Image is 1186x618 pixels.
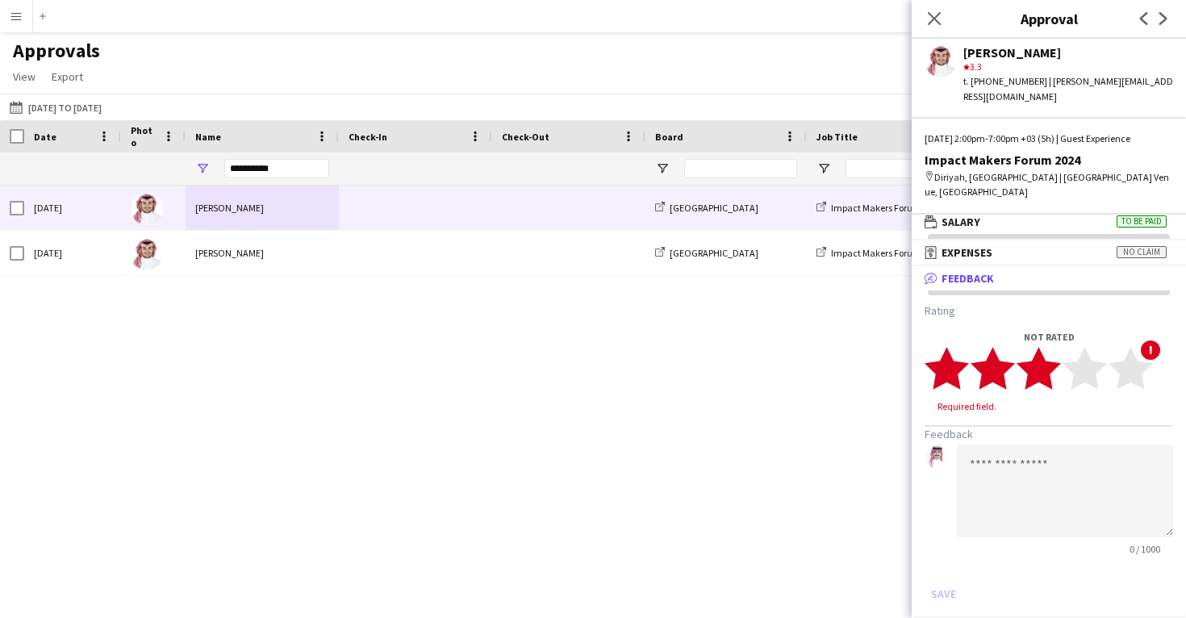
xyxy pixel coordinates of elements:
div: 3.3 [963,60,1173,74]
button: [DATE] to [DATE] [6,98,105,117]
a: Impact Makers Forum 2024 [816,247,942,259]
span: Board [655,131,683,143]
div: t. [PHONE_NUMBER] | [PERSON_NAME][EMAIL_ADDRESS][DOMAIN_NAME] [963,74,1173,103]
span: Check-Out [502,131,549,143]
div: [DATE] 2:00pm-7:00pm +03 (5h) | Guest Experience [925,132,1173,146]
div: [DATE] [24,231,121,275]
div: [DATE] [24,186,121,230]
span: To be paid [1117,215,1167,228]
span: Name [195,131,221,143]
span: Photo [131,124,157,148]
div: Not rated [925,331,1173,343]
a: [GEOGRAPHIC_DATA] [655,247,758,259]
img: Mohammed Alshuwaier [131,238,163,270]
span: No claim [1117,246,1167,258]
span: [GEOGRAPHIC_DATA] [670,247,758,259]
span: View [13,69,35,84]
div: [PERSON_NAME] [186,231,339,275]
div: [PERSON_NAME] [963,45,1173,60]
span: Export [52,69,83,84]
span: Check-In [349,131,387,143]
span: 0 / 1000 [1117,543,1173,555]
button: Open Filter Menu [816,161,831,176]
div: Diriyah, [GEOGRAPHIC_DATA] | [GEOGRAPHIC_DATA] Venue, [GEOGRAPHIC_DATA] [925,170,1173,199]
span: Impact Makers Forum 2024 [831,202,942,214]
span: Date [34,131,56,143]
h3: Approval [912,8,1186,29]
img: Mohammed Alshuwaier [131,193,163,225]
a: Impact Makers Forum 2024 [816,202,942,214]
mat-expansion-panel-header: Feedback [912,266,1186,290]
div: Impact Makers Forum 2024 [925,152,1173,167]
a: View [6,66,42,87]
div: [PERSON_NAME] [186,186,339,230]
span: Job Title [816,131,858,143]
span: Salary [942,215,980,229]
input: Board Filter Input [684,159,797,178]
span: Impact Makers Forum 2024 [831,247,942,259]
h3: Rating [925,303,1173,318]
input: Name Filter Input [224,159,329,178]
a: Export [45,66,90,87]
h3: Feedback [925,427,1173,441]
span: Expenses [942,245,992,260]
button: Open Filter Menu [655,161,670,176]
a: [GEOGRAPHIC_DATA] [655,202,758,214]
span: Required field. [925,400,1009,412]
mat-expansion-panel-header: SalaryTo be paid [912,210,1186,234]
input: Job Title Filter Input [846,159,958,178]
button: Open Filter Menu [195,161,210,176]
span: Feedback [942,271,994,286]
mat-expansion-panel-header: ExpensesNo claim [912,240,1186,265]
span: [GEOGRAPHIC_DATA] [670,202,758,214]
